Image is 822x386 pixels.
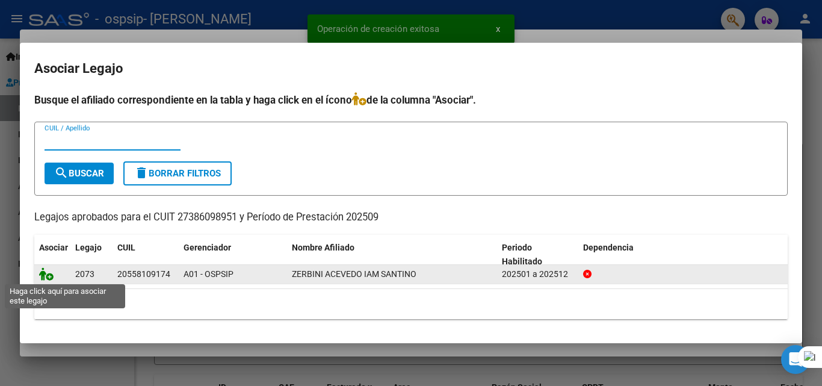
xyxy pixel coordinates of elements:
[75,243,102,252] span: Legajo
[134,168,221,179] span: Borrar Filtros
[502,243,542,266] span: Periodo Habilitado
[39,243,68,252] span: Asociar
[292,243,354,252] span: Nombre Afiliado
[75,269,94,279] span: 2073
[45,163,114,184] button: Buscar
[184,269,233,279] span: A01 - OSPSIP
[123,161,232,185] button: Borrar Filtros
[583,243,634,252] span: Dependencia
[179,235,287,275] datatable-header-cell: Gerenciador
[184,243,231,252] span: Gerenciador
[578,235,788,275] datatable-header-cell: Dependencia
[34,235,70,275] datatable-header-cell: Asociar
[54,166,69,180] mat-icon: search
[292,269,416,279] span: ZERBINI ACEVEDO IAM SANTINO
[497,235,578,275] datatable-header-cell: Periodo Habilitado
[117,243,135,252] span: CUIL
[502,267,573,281] div: 202501 a 202512
[113,235,179,275] datatable-header-cell: CUIL
[287,235,497,275] datatable-header-cell: Nombre Afiliado
[134,166,149,180] mat-icon: delete
[70,235,113,275] datatable-header-cell: Legajo
[34,57,788,80] h2: Asociar Legajo
[781,345,810,374] div: Open Intercom Messenger
[34,210,788,225] p: Legajos aprobados para el CUIT 27386098951 y Período de Prestación 202509
[34,92,788,108] h4: Busque el afiliado correspondiente en la tabla y haga click en el ícono de la columna "Asociar".
[34,289,788,319] div: 1 registros
[117,267,170,281] div: 20558109174
[54,168,104,179] span: Buscar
